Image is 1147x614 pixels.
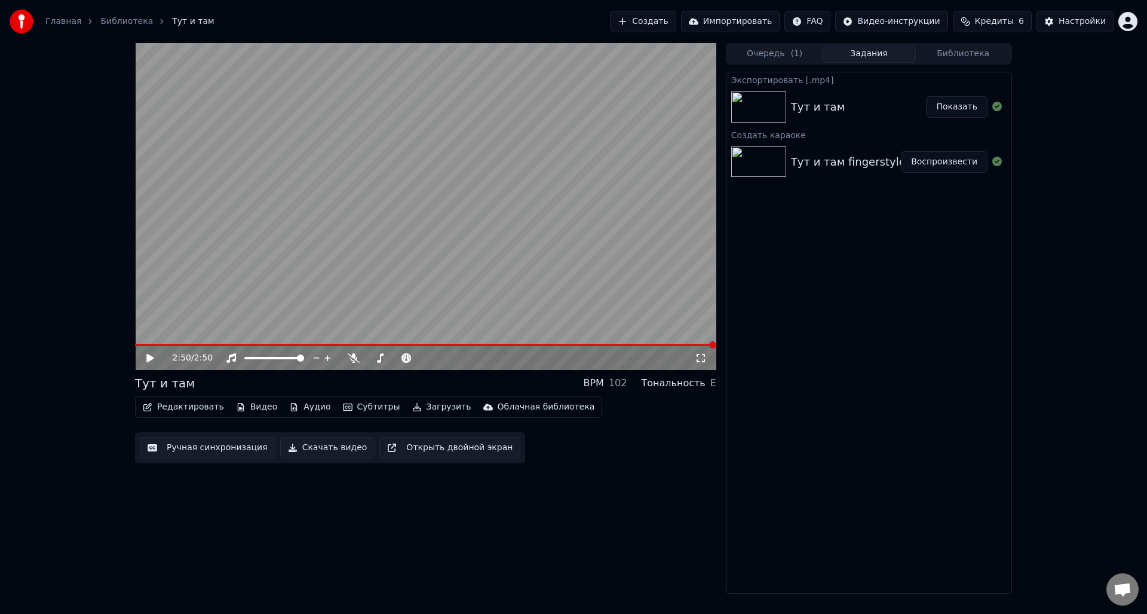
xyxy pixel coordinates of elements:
button: Скачать видео [280,437,375,459]
button: Видео [231,399,283,416]
button: Очередь [728,45,822,63]
button: Загрузить [407,399,476,416]
button: Создать [610,11,676,32]
button: Субтитры [338,399,405,416]
a: Открытый чат [1106,573,1139,606]
button: Открыть двойной экран [379,437,520,459]
div: E [710,376,716,390]
button: Аудио [284,399,335,416]
button: Редактировать [138,399,229,416]
span: 6 [1019,16,1024,28]
div: Создать караоке [726,127,1011,142]
nav: breadcrumb [45,16,214,28]
div: Облачная библиотека [498,401,595,413]
a: Главная [45,16,81,28]
div: BPM [583,376,603,390]
a: Библиотека [100,16,153,28]
button: Показать [926,96,987,118]
button: Ручная синхронизация [140,437,275,459]
img: youka [10,10,33,33]
button: Кредиты6 [953,11,1032,32]
div: Настройки [1059,16,1106,28]
button: Задания [822,45,916,63]
span: 2:50 [194,352,213,364]
div: Экспортировать [.mp4] [726,72,1011,87]
div: Тут и там [135,375,195,392]
div: Тональность [641,376,705,390]
div: Тут и там [791,99,845,115]
div: 102 [609,376,627,390]
span: ( 1 ) [790,48,802,60]
button: Библиотека [916,45,1010,63]
span: Тут и там [172,16,214,28]
button: Видео-инструкции [835,11,947,32]
button: Импортировать [681,11,780,32]
button: Воспроизвести [901,151,987,173]
div: / [173,352,201,364]
span: Кредиты [975,16,1014,28]
button: FAQ [784,11,830,32]
div: Тут и там fingerstyle [791,154,906,170]
span: 2:50 [173,352,191,364]
button: Настройки [1036,11,1114,32]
